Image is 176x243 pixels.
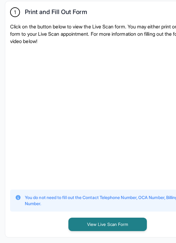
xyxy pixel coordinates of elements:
h2: Print and Fill Out Form [25,8,87,18]
a: View Live Scan Form [68,221,147,227]
button: View Live Scan Form [68,218,147,231]
span: 1 [14,9,16,16]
